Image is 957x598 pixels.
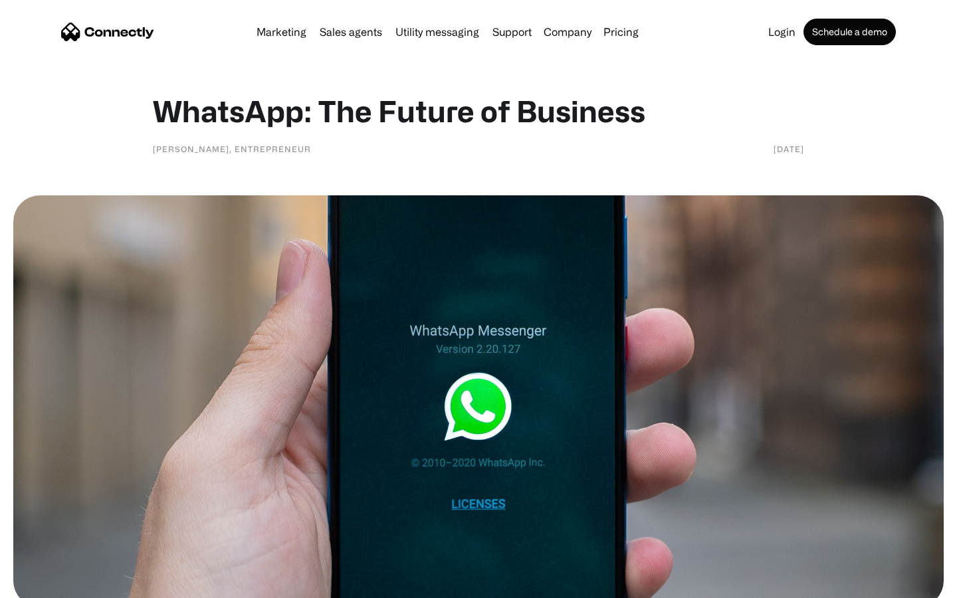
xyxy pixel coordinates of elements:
a: Utility messaging [390,27,484,37]
a: Pricing [598,27,644,37]
a: home [61,22,154,42]
div: Company [544,23,591,41]
div: [DATE] [774,142,804,155]
aside: Language selected: English [13,575,80,593]
h1: WhatsApp: The Future of Business [153,93,804,129]
div: Company [540,23,595,41]
a: Schedule a demo [803,19,896,45]
ul: Language list [27,575,80,593]
a: Sales agents [314,27,387,37]
a: Marketing [251,27,312,37]
div: [PERSON_NAME], Entrepreneur [153,142,311,155]
a: Login [763,27,801,37]
a: Support [487,27,537,37]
